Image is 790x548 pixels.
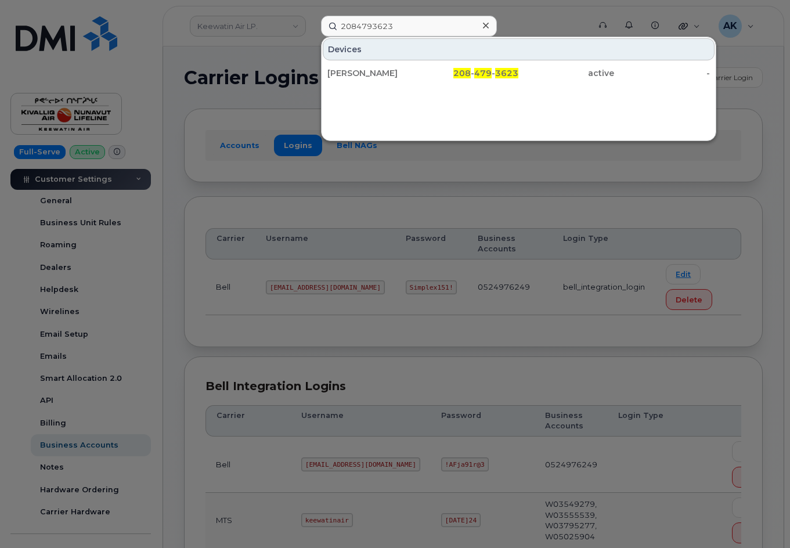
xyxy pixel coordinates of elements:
div: - - [423,67,519,79]
span: 208 [453,68,471,78]
a: [PERSON_NAME]208-479-3623active- [323,63,715,84]
div: - [614,67,710,79]
div: [PERSON_NAME] [327,67,423,79]
div: Devices [323,38,715,60]
span: 3623 [495,68,518,78]
iframe: Messenger Launcher [740,497,781,539]
div: active [518,67,614,79]
span: 479 [474,68,492,78]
